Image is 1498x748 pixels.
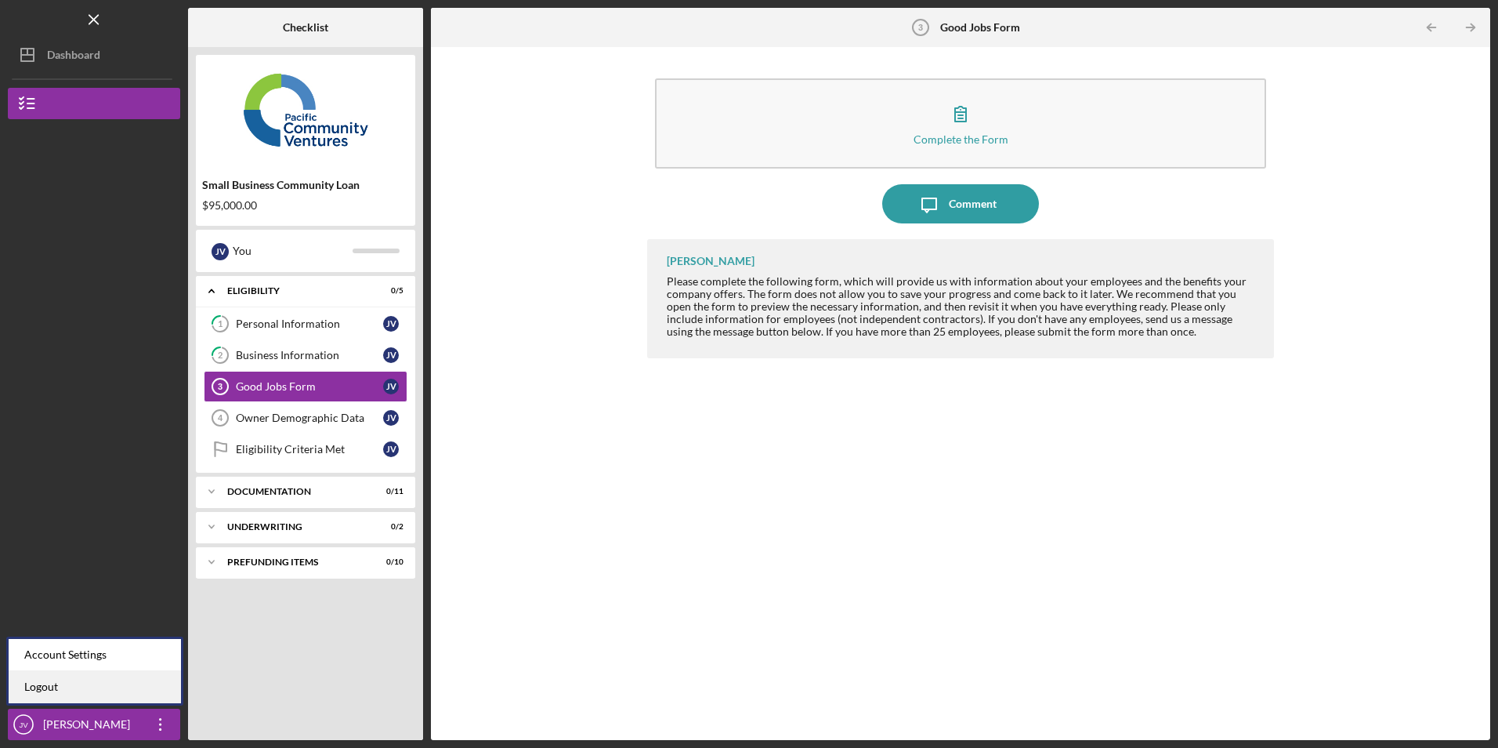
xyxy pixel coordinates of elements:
div: J V [383,316,399,332]
div: 0 / 11 [375,487,403,496]
div: Please complete the following form, which will provide us with information about your employees a... [667,275,1257,338]
div: 0 / 5 [375,286,403,296]
div: [PERSON_NAME] [667,255,754,267]
a: 1Personal InformationJV [204,308,407,340]
div: Eligibility [227,286,364,296]
div: $95,000.00 [202,199,409,212]
div: J V [383,441,399,457]
div: Complete the Form [914,133,1008,145]
div: Documentation [227,487,364,496]
tspan: 2 [218,350,223,361]
div: J V [383,347,399,363]
div: Prefunding Items [227,557,364,567]
a: 4Owner Demographic DataJV [204,402,407,434]
div: [PERSON_NAME] [39,709,141,744]
img: Product logo [196,63,415,157]
b: Good Jobs Form [940,21,1020,34]
div: Owner Demographic Data [236,412,383,424]
button: Comment [882,184,1039,223]
div: 0 / 10 [375,557,403,567]
div: You [233,238,353,264]
div: Business Information [236,349,383,361]
b: Checklist [283,21,328,34]
div: Good Jobs Form [236,380,383,393]
div: J V [383,410,399,426]
button: Complete the Form [655,78,1265,169]
tspan: 4 [218,413,223,423]
div: Account Settings [9,639,181,671]
div: 0 / 2 [375,522,403,532]
div: J V [212,243,229,260]
a: 2Business InformationJV [204,340,407,371]
text: JV [19,721,28,729]
button: Dashboard [8,39,180,71]
a: Eligibility Criteria MetJV [204,434,407,465]
div: J V [383,379,399,394]
button: JV[PERSON_NAME] [8,709,180,740]
tspan: 3 [918,23,923,32]
div: Underwriting [227,522,364,532]
a: Logout [9,671,181,703]
tspan: 3 [218,382,223,391]
a: 3Good Jobs FormJV [204,371,407,402]
tspan: 1 [218,319,223,329]
div: Dashboard [47,39,100,74]
div: Eligibility Criteria Met [236,443,383,456]
div: Comment [949,184,997,223]
div: Small Business Community Loan [202,179,409,191]
div: Personal Information [236,318,383,330]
